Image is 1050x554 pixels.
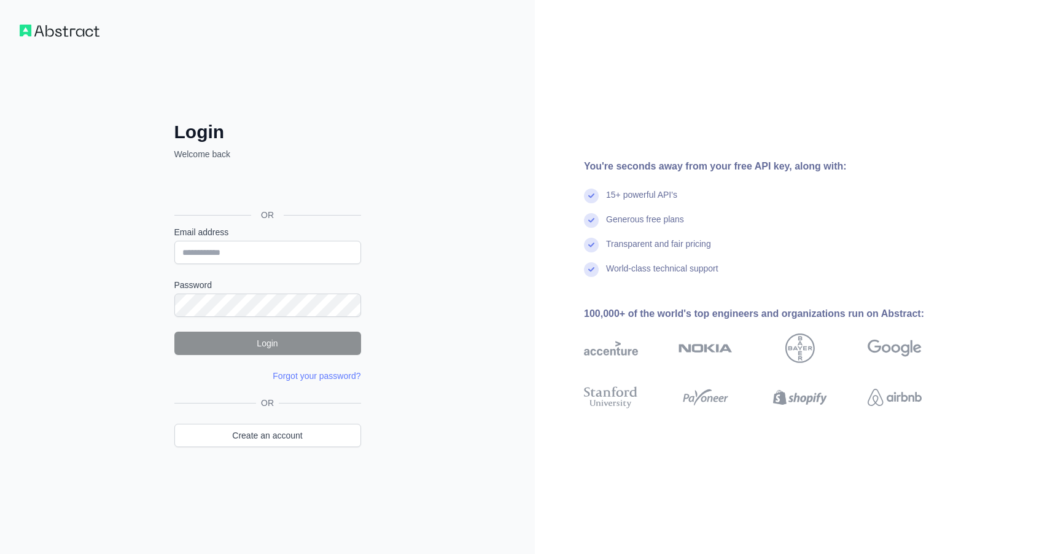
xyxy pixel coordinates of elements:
[174,279,361,291] label: Password
[168,174,365,201] iframe: Кнопка "Войти с аккаунтом Google"
[584,238,599,252] img: check mark
[679,384,733,411] img: payoneer
[868,384,922,411] img: airbnb
[174,148,361,160] p: Welcome back
[174,424,361,447] a: Create an account
[785,334,815,363] img: bayer
[584,306,961,321] div: 100,000+ of the world's top engineers and organizations run on Abstract:
[174,226,361,238] label: Email address
[584,384,638,411] img: stanford university
[251,209,284,221] span: OR
[174,121,361,143] h2: Login
[584,189,599,203] img: check mark
[606,189,677,213] div: 15+ powerful API's
[606,262,718,287] div: World-class technical support
[679,334,733,363] img: nokia
[868,334,922,363] img: google
[584,262,599,277] img: check mark
[256,397,279,409] span: OR
[584,334,638,363] img: accenture
[584,213,599,228] img: check mark
[584,159,961,174] div: You're seconds away from your free API key, along with:
[174,332,361,355] button: Login
[606,238,711,262] div: Transparent and fair pricing
[20,25,99,37] img: Workflow
[273,371,360,381] a: Forgot your password?
[773,384,827,411] img: shopify
[606,213,684,238] div: Generous free plans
